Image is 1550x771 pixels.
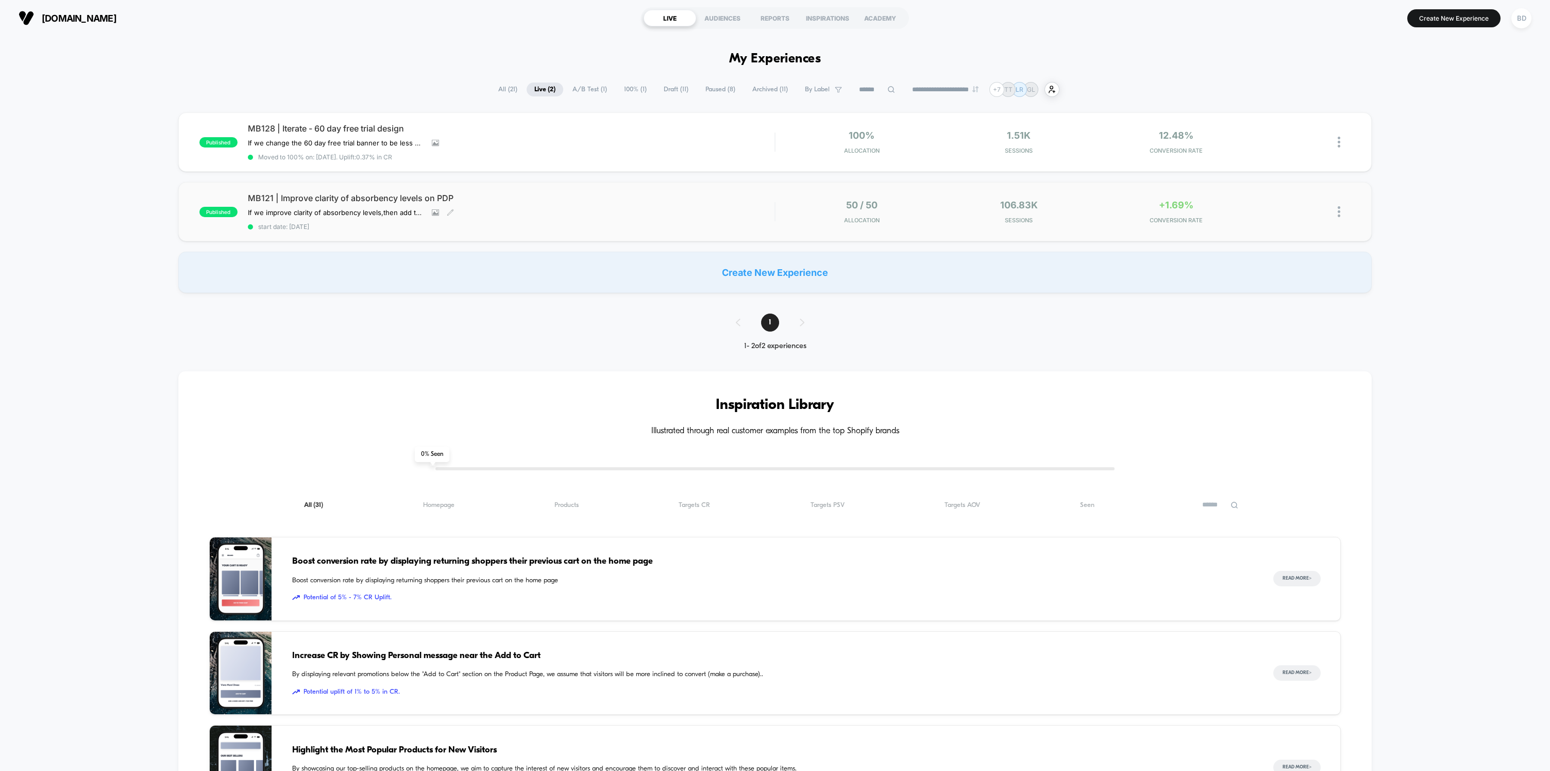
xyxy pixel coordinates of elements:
div: LIVE [644,10,696,26]
span: Targets PSV [811,501,845,509]
span: 106.83k [1000,200,1038,210]
span: 1.51k [1007,130,1031,141]
button: [DOMAIN_NAME] [15,10,120,26]
button: Read More> [1273,665,1321,681]
span: Products [554,501,579,509]
span: Increase CR by Showing Personal message near the Add to Cart [292,649,1253,663]
span: Targets CR [679,501,710,509]
h1: My Experiences [729,52,821,67]
span: All ( 21 ) [491,83,525,96]
span: Boost conversion rate by displaying returning shoppers their previous cart on the home page [292,576,1253,586]
span: ( 31 ) [313,502,323,508]
img: close [1338,206,1340,217]
p: LR [1016,86,1023,93]
span: CONVERSION RATE [1100,217,1252,224]
span: Draft ( 11 ) [656,83,696,96]
span: Sessions [943,217,1095,224]
img: By displaying relevant promotions below the "Add to Cart" section on the Product Page, we assume ... [210,632,272,715]
span: All [304,501,323,509]
img: Boost conversion rate by displaying returning shoppers their previous cart on the home page [210,537,272,620]
span: Boost conversion rate by displaying returning shoppers their previous cart on the home page [292,555,1253,568]
span: MB121 | Improve clarity of absorbency levels on PDP [248,193,774,203]
span: If we improve clarity of absorbency levels,then add to carts & CR will increase,because users are... [248,208,424,217]
h3: Inspiration Library [209,397,1341,414]
span: Targets AOV [945,501,980,509]
span: published [199,137,238,147]
button: BD [1508,8,1535,29]
span: Potential uplift of 1% to 5% in CR. [292,687,1253,697]
span: CONVERSION RATE [1100,147,1252,154]
span: Highlight the Most Popular Products for New Visitors [292,744,1253,757]
div: + 7 [989,82,1004,97]
span: Archived ( 11 ) [745,83,796,96]
span: MB128 | Iterate - 60 day free trial design [248,123,774,134]
span: Allocation [844,147,880,154]
img: end [972,86,979,92]
img: Visually logo [19,10,34,26]
span: start date: [DATE] [248,223,774,231]
span: 100% [849,130,874,141]
button: Create New Experience [1407,9,1501,27]
span: 12.48% [1159,130,1193,141]
span: [DOMAIN_NAME] [42,13,116,24]
span: Allocation [844,217,880,224]
span: By Label [805,86,830,93]
span: published [199,207,238,217]
h4: Illustrated through real customer examples from the top Shopify brands [209,426,1341,436]
div: ACADEMY [854,10,906,26]
div: REPORTS [749,10,801,26]
span: Sessions [943,147,1095,154]
span: 100% ( 1 ) [616,83,654,96]
p: TT [1004,86,1013,93]
img: close [1338,137,1340,147]
div: Create New Experience [178,252,1372,293]
div: AUDIENCES [696,10,749,26]
span: +1.69% [1159,200,1193,210]
span: If we change the 60 day free trial banner to be less distracting from the primary CTA,then conver... [248,139,424,147]
button: Read More> [1273,571,1321,586]
span: Seen [1080,501,1094,509]
div: BD [1511,8,1531,28]
span: By displaying relevant promotions below the "Add to Cart" section on the Product Page, we assume ... [292,669,1253,680]
span: 0 % Seen [415,447,449,462]
span: Potential of 5% - 7% CR Uplift. [292,593,1253,603]
div: INSPIRATIONS [801,10,854,26]
div: 1 - 2 of 2 experiences [726,342,825,351]
span: 50 / 50 [846,200,878,210]
span: Homepage [423,501,454,509]
p: GL [1027,86,1035,93]
span: 1 [761,314,779,332]
span: Moved to 100% on: [DATE] . Uplift: 0.37% in CR [258,153,392,161]
span: Paused ( 8 ) [698,83,743,96]
span: A/B Test ( 1 ) [565,83,615,96]
span: Live ( 2 ) [527,83,563,96]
